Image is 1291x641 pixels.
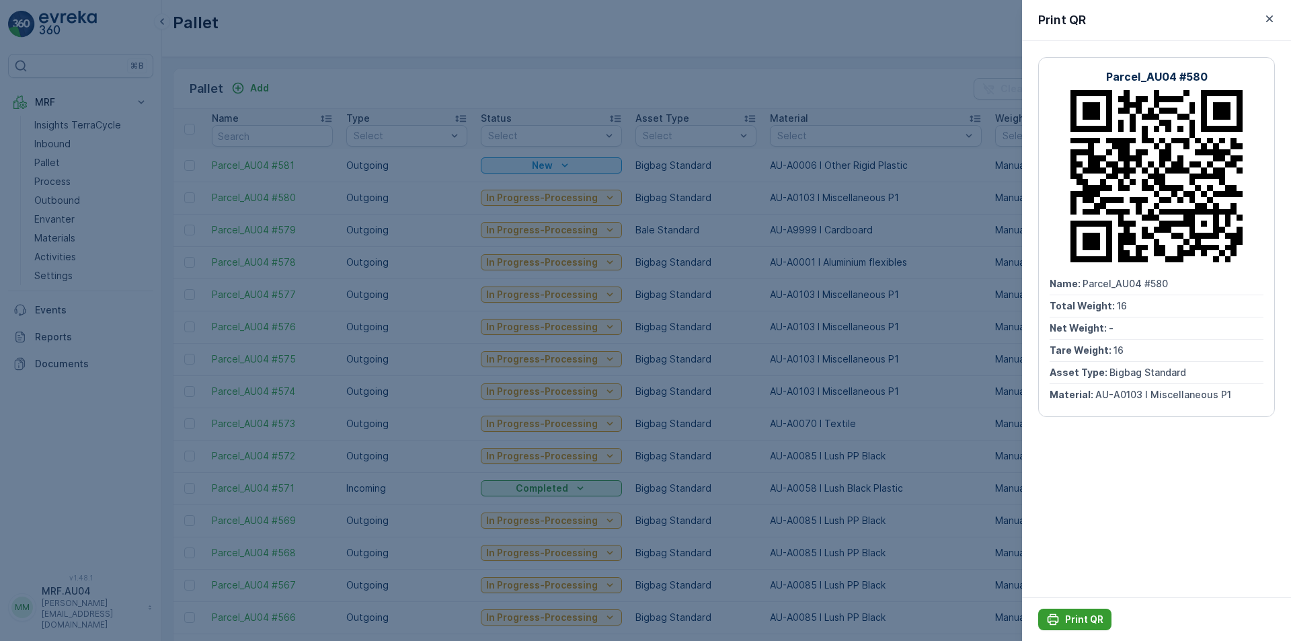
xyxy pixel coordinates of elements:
span: Parcel_AU04 #581 [44,221,128,232]
span: Bigbag Standard [71,309,148,321]
span: Tare Weight : [1050,344,1113,356]
span: Tare Weight : [11,287,75,299]
span: Net Weight : [1050,322,1109,334]
span: AU-A0006 I Other Rigid Plastic [57,332,201,343]
span: Bigbag Standard [1109,367,1186,378]
span: Material : [11,332,57,343]
span: - [71,265,75,276]
span: - [1109,322,1113,334]
p: Parcel_AU04 #580 [1106,69,1208,85]
span: Name : [11,221,44,232]
span: 16 [1117,300,1127,311]
span: Parcel_AU04 #580 [1083,278,1168,289]
p: Print QR [1038,11,1086,30]
span: Asset Type : [1050,367,1109,378]
span: Total Weight : [1050,300,1117,311]
p: Print QR [1065,613,1103,626]
button: Print QR [1038,609,1111,630]
span: 16 [79,243,89,254]
span: Name : [1050,278,1083,289]
span: 16 [75,287,85,299]
span: Total Weight : [11,243,79,254]
span: Asset Type : [11,309,71,321]
span: AU-A0103 I Miscellaneous P1 [1095,389,1231,400]
span: Net Weight : [11,265,71,276]
span: Material : [1050,389,1095,400]
p: Parcel_AU04 #581 [595,11,694,28]
span: 16 [1113,344,1124,356]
